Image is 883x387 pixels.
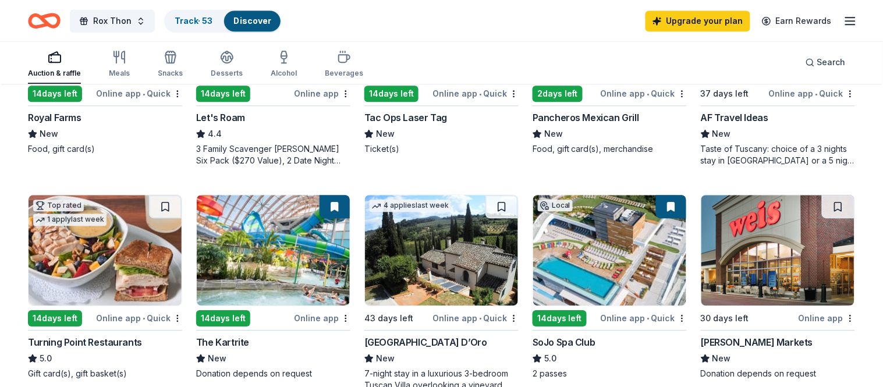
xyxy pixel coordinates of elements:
[712,127,731,141] span: New
[294,311,350,325] div: Online app
[544,127,563,141] span: New
[196,335,249,349] div: The Kartrite
[28,310,82,326] div: 14 days left
[325,45,363,84] button: Beverages
[376,127,395,141] span: New
[28,86,82,102] div: 14 days left
[28,69,81,78] div: Auction & raffle
[29,195,182,306] img: Image for Turning Point Restaurants
[701,311,749,325] div: 30 days left
[432,311,519,325] div: Online app Quick
[196,86,250,102] div: 14 days left
[233,16,271,26] a: Discover
[197,195,350,306] img: Image for The Kartrite
[364,86,419,102] div: 14 days left
[701,143,855,166] div: Taste of Tuscany: choice of a 3 nights stay in [GEOGRAPHIC_DATA] or a 5 night stay in [GEOGRAPHIC...
[196,143,350,166] div: 3 Family Scavenger [PERSON_NAME] Six Pack ($270 Value), 2 Date Night Scavenger [PERSON_NAME] Two ...
[479,314,481,323] span: •
[538,200,573,211] div: Local
[647,89,650,98] span: •
[28,335,142,349] div: Turning Point Restaurants
[70,9,155,33] button: Rox Thon
[208,127,222,141] span: 4.4
[755,10,839,31] a: Earn Rewards
[364,111,447,125] div: Tac Ops Laser Tag
[158,45,183,84] button: Snacks
[646,10,750,31] a: Upgrade your plan
[799,311,855,325] div: Online app
[271,45,297,84] button: Alcohol
[701,111,768,125] div: AF Travel Ideas
[376,352,395,365] span: New
[370,200,451,212] div: 4 applies last week
[701,194,855,379] a: Image for Weis Markets30 days leftOnline app[PERSON_NAME] MarketsNewDonation depends on request
[769,86,855,101] div: Online app Quick
[208,352,226,365] span: New
[601,86,687,101] div: Online app Quick
[701,335,813,349] div: [PERSON_NAME] Markets
[815,89,818,98] span: •
[533,368,687,379] div: 2 passes
[325,69,363,78] div: Beverages
[28,194,182,379] a: Image for Turning Point RestaurantsTop rated1 applylast week14days leftOnline app•QuickTurning Po...
[271,69,297,78] div: Alcohol
[143,89,145,98] span: •
[196,194,350,379] a: Image for The Kartrite14days leftOnline appThe KartriteNewDonation depends on request
[701,195,854,306] img: Image for Weis Markets
[647,314,650,323] span: •
[601,311,687,325] div: Online app Quick
[196,310,250,326] div: 14 days left
[164,9,282,33] button: Track· 53Discover
[817,55,846,69] span: Search
[533,310,587,326] div: 14 days left
[109,45,130,84] button: Meals
[158,69,183,78] div: Snacks
[28,7,61,34] a: Home
[33,214,107,226] div: 1 apply last week
[40,352,52,365] span: 5.0
[211,45,243,84] button: Desserts
[96,311,182,325] div: Online app Quick
[544,352,556,365] span: 5.0
[28,368,182,379] div: Gift card(s), gift basket(s)
[479,89,481,98] span: •
[701,368,855,379] div: Donation depends on request
[701,87,749,101] div: 37 days left
[33,200,84,211] div: Top rated
[364,311,413,325] div: 43 days left
[533,86,583,102] div: 2 days left
[28,111,81,125] div: Royal Farms
[365,195,518,306] img: Image for Villa Sogni D’Oro
[364,143,519,155] div: Ticket(s)
[211,69,243,78] div: Desserts
[712,352,731,365] span: New
[196,111,245,125] div: Let's Roam
[364,335,487,349] div: [GEOGRAPHIC_DATA] D’Oro
[40,127,58,141] span: New
[175,16,212,26] a: Track· 53
[294,86,350,101] div: Online app
[28,45,81,84] button: Auction & raffle
[196,368,350,379] div: Donation depends on request
[796,51,855,74] button: Search
[533,194,687,379] a: Image for SoJo Spa ClubLocal14days leftOnline app•QuickSoJo Spa Club5.02 passes
[533,143,687,155] div: Food, gift card(s), merchandise
[432,86,519,101] div: Online app Quick
[109,69,130,78] div: Meals
[93,14,132,28] span: Rox Thon
[533,195,686,306] img: Image for SoJo Spa Club
[143,314,145,323] span: •
[28,143,182,155] div: Food, gift card(s)
[96,86,182,101] div: Online app Quick
[533,335,595,349] div: SoJo Spa Club
[533,111,639,125] div: Pancheros Mexican Grill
